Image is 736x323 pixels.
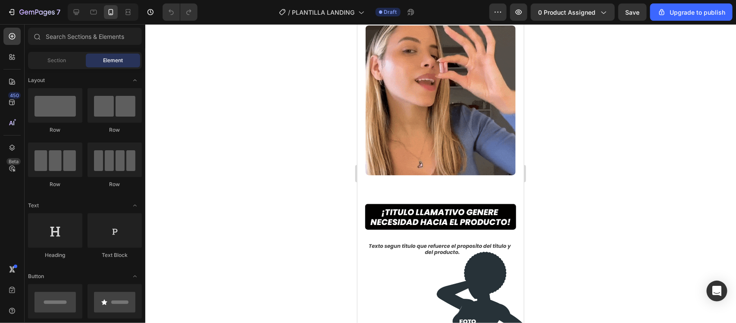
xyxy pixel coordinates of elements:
span: Toggle open [128,199,142,212]
div: Open Intercom Messenger [707,281,727,301]
div: Row [88,126,142,134]
button: Upgrade to publish [650,3,733,21]
div: Upgrade to publish [658,8,725,17]
span: Text [28,202,39,209]
div: Row [28,180,82,188]
div: Text Block [88,251,142,259]
iframe: Design area [357,24,524,323]
div: Heading [28,251,82,259]
span: Layout [28,76,45,84]
div: Row [28,126,82,134]
input: Search Sections & Elements [28,28,142,45]
div: Beta [6,158,21,165]
span: Toggle open [128,73,142,87]
span: Draft [384,8,397,16]
span: 0 product assigned [538,8,595,17]
button: Save [618,3,647,21]
span: Toggle open [128,269,142,283]
div: Row [88,180,142,188]
span: / [288,8,291,17]
button: 0 product assigned [531,3,615,21]
span: Element [103,57,123,64]
div: 450 [8,92,21,99]
span: Button [28,272,44,280]
span: PLANTILLA LANDING [292,8,355,17]
span: Save [626,9,640,16]
p: 7 [56,7,60,17]
div: Undo/Redo [163,3,197,21]
button: 7 [3,3,64,21]
span: Section [48,57,66,64]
